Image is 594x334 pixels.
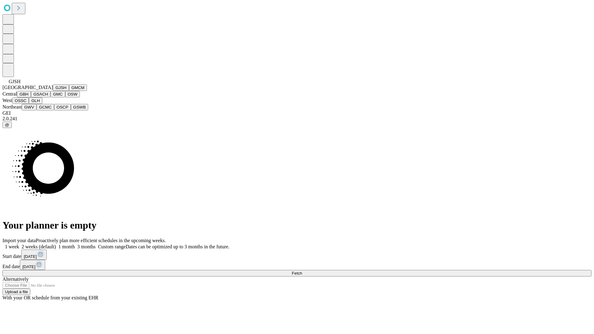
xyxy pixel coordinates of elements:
[2,276,28,282] span: Alternatively
[2,295,98,300] span: With your OR schedule from your existing EHR
[17,91,31,97] button: GBH
[31,91,50,97] button: GSACH
[69,84,87,91] button: GMCM
[2,238,36,243] span: Import your data
[37,104,54,110] button: GCMC
[2,250,592,260] div: Start date
[71,104,88,110] button: GSWB
[2,270,592,276] button: Fetch
[9,79,20,84] span: GJSH
[20,260,45,270] button: [DATE]
[22,244,56,249] span: 2 weeks (default)
[5,244,19,249] span: 1 week
[98,244,126,249] span: Custom range
[292,271,302,276] span: Fetch
[2,220,592,231] h1: Your planner is empty
[12,97,29,104] button: OSSC
[77,244,96,249] span: 3 months
[2,104,22,109] span: Northeast
[29,97,42,104] button: GLH
[2,85,53,90] span: [GEOGRAPHIC_DATA]
[65,91,80,97] button: OSW
[58,244,75,249] span: 1 month
[2,91,17,96] span: Central
[54,104,71,110] button: OSCP
[21,250,47,260] button: [DATE]
[2,98,12,103] span: West
[126,244,229,249] span: Dates can be optimized up to 3 months in the future.
[5,122,9,127] span: @
[22,104,37,110] button: GWV
[53,84,69,91] button: GJSH
[50,91,65,97] button: GMC
[24,254,37,259] span: [DATE]
[36,238,166,243] span: Proactively plan more efficient schedules in the upcoming weeks.
[2,122,12,128] button: @
[2,260,592,270] div: End date
[2,110,592,116] div: GEI
[22,264,35,269] span: [DATE]
[2,289,30,295] button: Upload a file
[2,116,592,122] div: 2.0.241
